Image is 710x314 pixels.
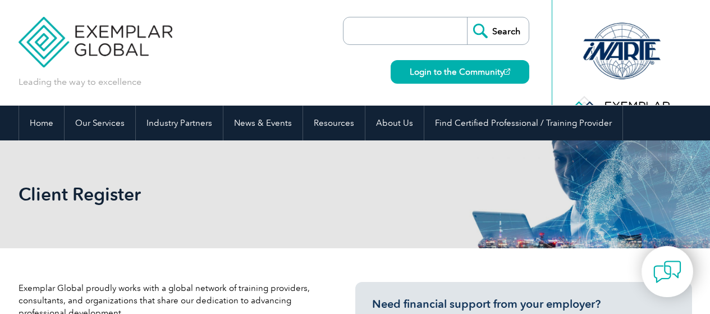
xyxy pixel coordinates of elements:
[65,106,135,140] a: Our Services
[372,297,675,311] h3: Need financial support from your employer?
[424,106,622,140] a: Find Certified Professional / Training Provider
[223,106,303,140] a: News & Events
[19,106,64,140] a: Home
[653,258,681,286] img: contact-chat.png
[365,106,424,140] a: About Us
[19,185,490,203] h2: Client Register
[19,76,141,88] p: Leading the way to excellence
[391,60,529,84] a: Login to the Community
[303,106,365,140] a: Resources
[467,17,529,44] input: Search
[504,69,510,75] img: open_square.png
[136,106,223,140] a: Industry Partners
